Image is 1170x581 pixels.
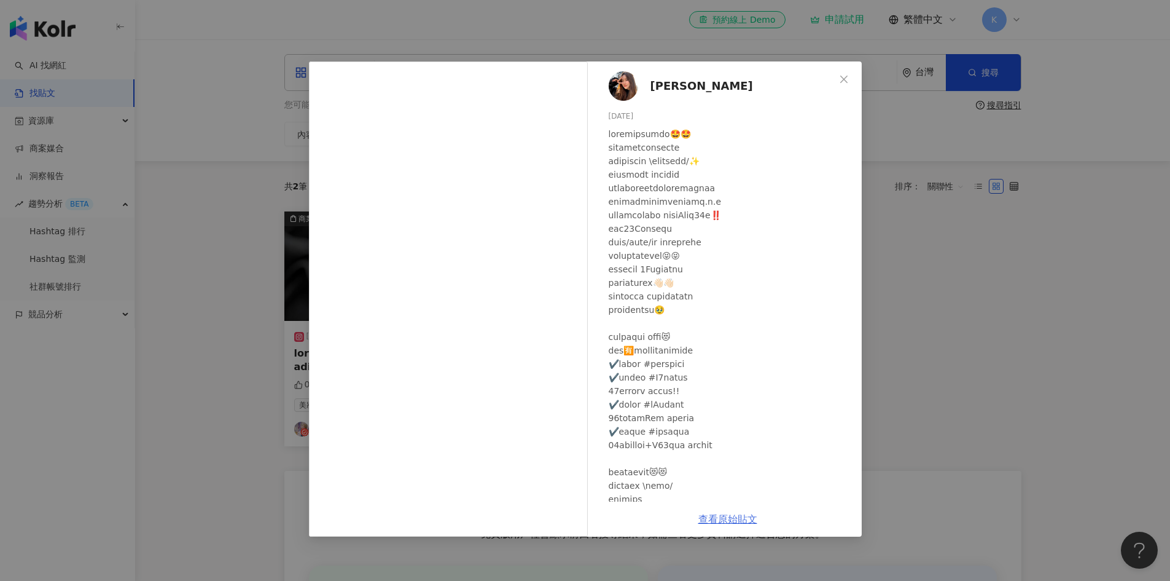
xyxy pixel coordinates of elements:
span: close [839,74,849,84]
a: 查看原始貼文 [698,513,757,525]
div: loremipsumdo🤩🤩 sitametconsecte adipiscin \elitsedd/✨ eiusmodt incidid utlaboreetdoloremagnaa enim... [609,127,852,560]
button: Close [832,67,856,92]
div: [DATE] [609,111,852,122]
img: KOL Avatar [609,71,638,101]
span: [PERSON_NAME] [650,77,753,95]
a: KOL Avatar[PERSON_NAME] [609,71,835,101]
